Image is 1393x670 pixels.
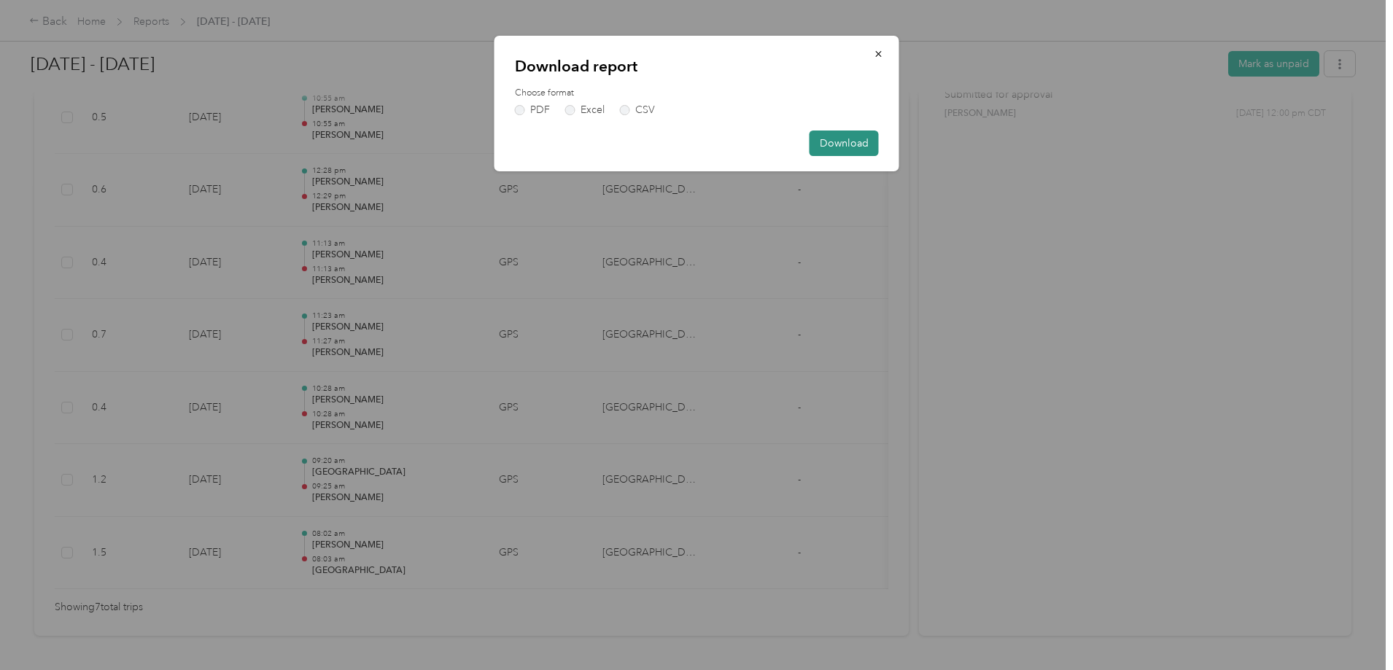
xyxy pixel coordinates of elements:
[515,105,550,115] label: PDF
[620,105,655,115] label: CSV
[565,105,605,115] label: Excel
[515,56,879,77] p: Download report
[810,131,879,156] button: Download
[515,87,879,100] label: Choose format
[1311,588,1393,670] iframe: Everlance-gr Chat Button Frame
